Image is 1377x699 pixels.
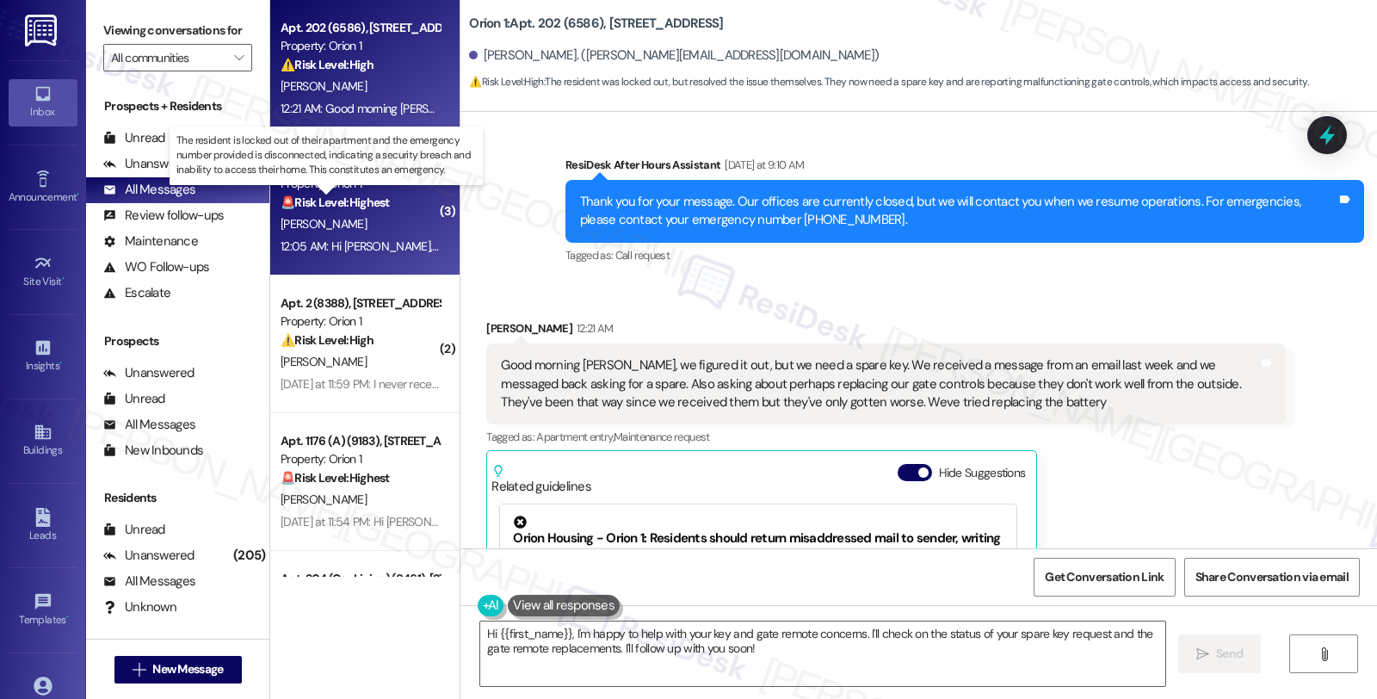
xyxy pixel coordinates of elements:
[229,542,269,569] div: (205)
[103,521,165,539] div: Unread
[565,243,1364,268] div: Tagged as:
[86,97,269,115] div: Prospects + Residents
[103,232,198,251] div: Maintenance
[103,442,203,460] div: New Inbounds
[614,430,710,444] span: Maintenance request
[480,622,1165,686] textarea: Hi {{first_name}}, I'm happy to help with your key and gate remote concerns. I'll check on the st...
[281,57,374,72] strong: ⚠️ Risk Level: High
[103,547,195,565] div: Unanswered
[103,258,209,276] div: WO Follow-ups
[469,15,723,33] b: Orion 1: Apt. 202 (6586), [STREET_ADDRESS]
[281,432,440,450] div: Apt. 1176 (A) (9183), [STREET_ADDRESS]
[1045,568,1164,586] span: Get Conversation Link
[103,572,195,591] div: All Messages
[176,133,476,177] p: The resident is locked out of their apartment and the emergency number provided is disconnected, ...
[580,193,1337,230] div: Thank you for your message. Our offices are currently closed, but we will contact you when we res...
[281,450,440,468] div: Property: Orion 1
[281,294,440,312] div: Apt. 2 (8388), [STREET_ADDRESS]
[281,332,374,348] strong: ⚠️ Risk Level: High
[513,516,1003,566] div: Orion Housing - Orion 1: Residents should return misaddressed mail to sender, writing "Return to ...
[536,430,614,444] span: Apartment entry ,
[1216,645,1243,663] span: Send
[1196,647,1209,661] i: 
[59,357,62,369] span: •
[66,611,69,623] span: •
[486,319,1285,343] div: [PERSON_NAME]
[281,216,367,232] span: [PERSON_NAME]
[501,356,1257,411] div: Good morning [PERSON_NAME], we figured it out, but we need a spare key. We received a message fro...
[9,79,77,126] a: Inbox
[152,660,223,678] span: New Message
[565,156,1364,180] div: ResiDesk After Hours Assistant
[939,464,1026,482] label: Hide Suggestions
[9,418,77,464] a: Buildings
[103,364,195,382] div: Unanswered
[1034,558,1175,597] button: Get Conversation Link
[281,78,367,94] span: [PERSON_NAME]
[469,46,879,65] div: [PERSON_NAME]. ([PERSON_NAME][EMAIL_ADDRESS][DOMAIN_NAME])
[62,273,65,285] span: •
[1184,558,1360,597] button: Share Conversation via email
[281,312,440,331] div: Property: Orion 1
[25,15,60,46] img: ResiDesk Logo
[1178,634,1262,673] button: Send
[86,489,269,507] div: Residents
[103,129,165,147] div: Unread
[1318,647,1331,661] i: 
[103,207,224,225] div: Review follow-ups
[103,598,176,616] div: Unknown
[281,37,440,55] div: Property: Orion 1
[9,587,77,634] a: Templates •
[491,464,591,496] div: Related guidelines
[469,73,1308,91] span: : The resident was locked out, but resolved the issue themselves. They now need a spare key and a...
[234,51,244,65] i: 
[103,284,170,302] div: Escalate
[572,319,614,337] div: 12:21 AM
[281,570,440,588] div: Apt. 304 (Co-Living) (8461), [STREET_ADDRESS][PERSON_NAME]
[103,390,165,408] div: Unread
[1195,568,1349,586] span: Share Conversation via email
[281,354,367,369] span: [PERSON_NAME]
[281,195,390,210] strong: 🚨 Risk Level: Highest
[103,17,252,44] label: Viewing conversations for
[133,663,145,677] i: 
[9,503,77,549] a: Leads
[281,470,390,486] strong: 🚨 Risk Level: Highest
[615,248,670,263] span: Call request
[111,44,225,71] input: All communities
[486,424,1285,449] div: Tagged as:
[9,333,77,380] a: Insights •
[281,19,440,37] div: Apt. 202 (6586), [STREET_ADDRESS]
[103,181,195,199] div: All Messages
[9,249,77,295] a: Site Visit •
[114,656,242,684] button: New Message
[281,492,367,507] span: [PERSON_NAME]
[103,155,195,173] div: Unanswered
[86,332,269,350] div: Prospects
[103,416,195,434] div: All Messages
[77,189,79,201] span: •
[720,156,804,174] div: [DATE] at 9:10 AM
[469,75,543,89] strong: ⚠️ Risk Level: High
